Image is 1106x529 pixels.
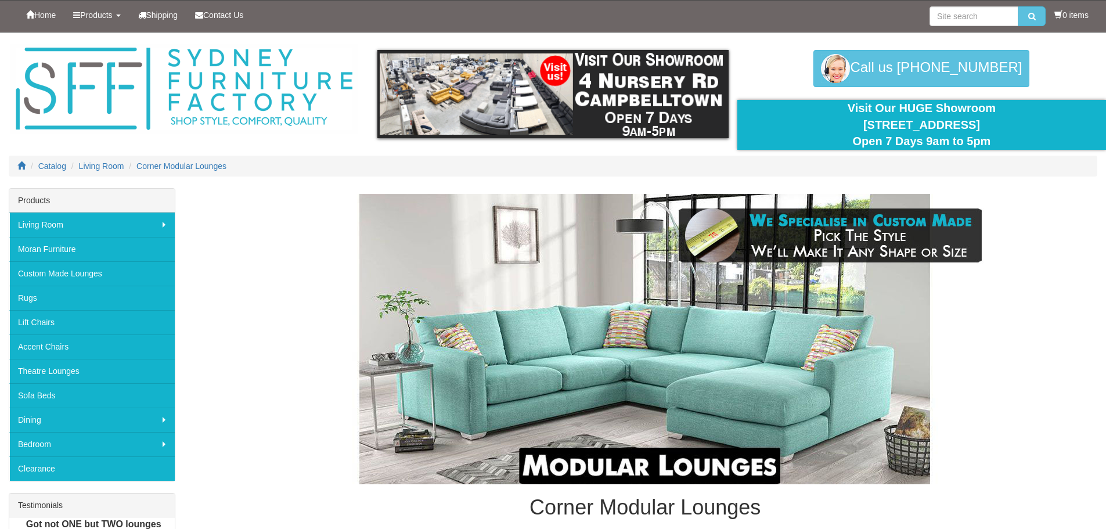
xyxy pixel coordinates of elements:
a: Clearance [9,456,175,481]
h1: Corner Modular Lounges [193,496,1097,519]
a: Home [17,1,64,30]
li: 0 items [1054,9,1089,21]
a: Sofa Beds [9,383,175,408]
div: Visit Our HUGE Showroom [STREET_ADDRESS] Open 7 Days 9am to 5pm [746,100,1097,150]
a: Shipping [129,1,187,30]
span: Contact Us [203,10,243,20]
a: Rugs [9,286,175,310]
a: Corner Modular Lounges [136,161,226,171]
span: Products [80,10,112,20]
a: Products [64,1,129,30]
a: Living Room [79,161,124,171]
a: Accent Chairs [9,334,175,359]
a: Living Room [9,213,175,237]
a: Contact Us [186,1,252,30]
input: Site search [930,6,1018,26]
a: Custom Made Lounges [9,261,175,286]
a: Moran Furniture [9,237,175,261]
img: Sydney Furniture Factory [10,44,358,134]
div: Products [9,189,175,213]
span: Home [34,10,56,20]
img: showroom.gif [377,50,729,138]
span: Shipping [146,10,178,20]
a: Catalog [38,161,66,171]
a: Bedroom [9,432,175,456]
a: Lift Chairs [9,310,175,334]
a: Dining [9,408,175,432]
a: Theatre Lounges [9,359,175,383]
img: Corner Modular Lounges [297,194,993,484]
div: Testimonials [9,494,175,517]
